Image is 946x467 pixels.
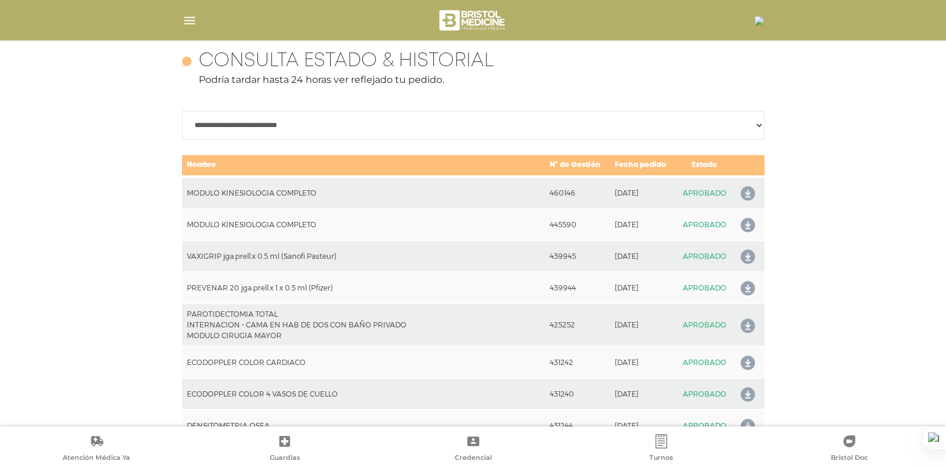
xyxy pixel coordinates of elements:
[610,154,676,177] td: Fecha pedido
[182,272,545,304] td: PREVENAR 20 jga.prell.x 1 x 0.5 ml (Pfizer)
[676,378,733,410] td: APROBADO
[676,272,733,304] td: APROBADO
[545,177,610,209] td: 460146
[610,410,676,441] td: [DATE]
[270,453,300,464] span: Guardias
[545,154,610,177] td: N° de Gestión
[676,410,733,441] td: APROBADO
[545,410,610,441] td: 431244
[545,378,610,410] td: 431240
[649,453,673,464] span: Turnos
[676,177,733,209] td: APROBADO
[182,240,545,272] td: VAXIGRIP jga.prell.x 0.5 ml (Sanofi Pasteur)
[182,73,765,87] p: Podría tardar hasta 24 horas ver reflejado tu pedido.
[437,6,509,35] img: bristol-medicine-blanco.png
[545,209,610,240] td: 445590
[676,209,733,240] td: APROBADO
[610,378,676,410] td: [DATE]
[610,304,676,347] td: [DATE]
[567,434,755,465] a: Turnos
[455,453,492,464] span: Credencial
[676,240,733,272] td: APROBADO
[545,304,610,347] td: 425252
[182,209,545,240] td: MODULO KINESIOLOGIA COMPLETO
[610,209,676,240] td: [DATE]
[182,304,545,347] td: PAROTIDECTOMIA TOTAL. INTERNACION - CAMA EN HAB DE DOS CON BAÑO PRIVADO MODULO CIRUGIA MAYOR
[754,16,764,26] img: 15868
[182,13,197,28] img: Cober_menu-lines-white.svg
[831,453,868,464] span: Bristol Doc
[545,240,610,272] td: 439945
[182,378,545,410] td: ECODOPPLER COLOR 4 VASOS DE CUELLO
[610,240,676,272] td: [DATE]
[182,347,545,378] td: ECODOPPLER COLOR CARDIACO
[379,434,567,465] a: Credencial
[676,304,733,347] td: APROBADO
[63,453,130,464] span: Atención Médica Ya
[182,154,545,177] td: Nombre
[190,434,378,465] a: Guardias
[610,347,676,378] td: [DATE]
[182,177,545,209] td: MODULO KINESIOLOGIA COMPLETO
[2,434,190,465] a: Atención Médica Ya
[545,272,610,304] td: 439944
[676,347,733,378] td: APROBADO
[676,154,733,177] td: Estado
[610,272,676,304] td: [DATE]
[545,347,610,378] td: 431242
[199,50,494,73] h4: Consulta estado & historial
[610,177,676,209] td: [DATE]
[756,434,944,465] a: Bristol Doc
[182,410,545,441] td: DENSITOMETRIA OSEA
